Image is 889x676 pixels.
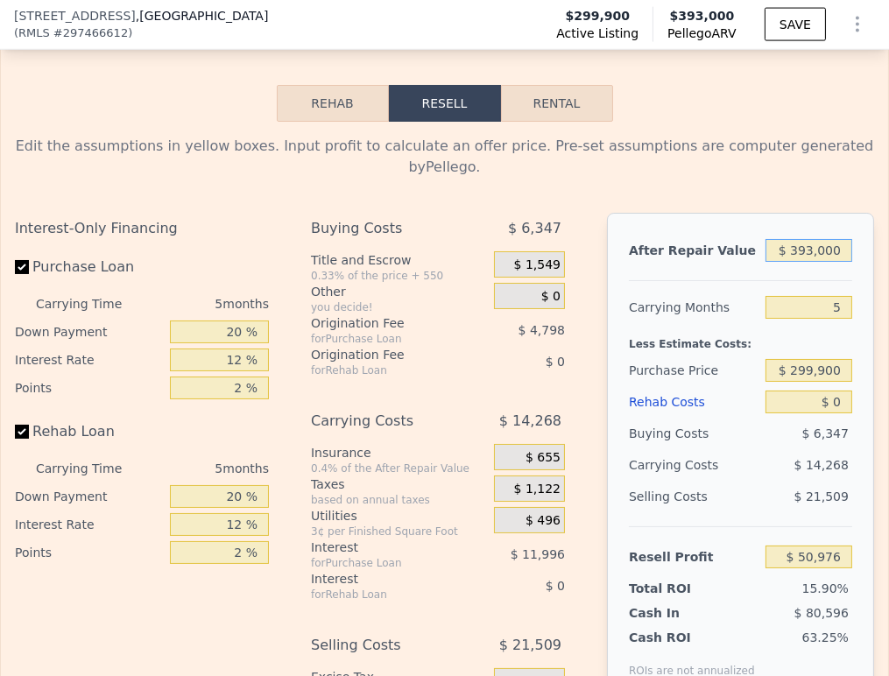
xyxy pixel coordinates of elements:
input: Purchase Loan [15,260,29,274]
span: $ 655 [526,450,561,466]
div: Interest-Only Financing [15,213,269,244]
div: for Purchase Loan [311,332,459,346]
span: Pellego ARV [667,25,737,42]
button: SAVE [765,8,826,41]
div: Origination Fee [311,314,459,332]
div: Resell Profit [629,541,758,573]
div: Cash ROI [629,629,755,646]
div: 0.4% of the After Repair Value [311,461,487,475]
div: 5 months [129,290,269,318]
span: 63.25% [802,630,849,644]
span: $ 1,549 [514,257,561,273]
input: Rehab Loan [15,425,29,439]
div: for Rehab Loan [311,588,459,602]
div: Interest [311,570,459,588]
button: Resell [389,85,501,122]
div: After Repair Value [629,235,758,266]
div: based on annual taxes [311,493,487,507]
div: Buying Costs [311,213,459,244]
div: Points [15,539,163,567]
div: Origination Fee [311,346,459,363]
div: 3¢ per Finished Square Foot [311,525,487,539]
button: Show Options [840,7,875,42]
div: Down Payment [15,318,163,346]
span: $ 14,268 [794,458,849,472]
span: , [GEOGRAPHIC_DATA] [136,7,269,25]
span: $ 80,596 [794,606,849,620]
div: Carrying Months [629,292,758,323]
span: $ 21,509 [499,630,561,661]
div: Carrying Costs [629,449,718,481]
span: $ 0 [546,579,565,593]
button: Rental [501,85,613,122]
span: $ 4,798 [519,323,565,337]
label: Purchase Loan [15,251,163,283]
div: Selling Costs [629,481,758,512]
div: Buying Costs [629,418,758,449]
span: $ 6,347 [802,426,849,440]
span: 15.90% [802,581,849,595]
span: $ 14,268 [499,405,561,437]
div: Interest Rate [15,511,163,539]
div: Other [311,283,487,300]
div: for Rehab Loan [311,363,459,377]
span: $ 21,509 [794,489,849,503]
div: ( ) [14,25,132,42]
span: $ 496 [526,513,561,529]
div: Total ROI [629,580,709,597]
span: $393,000 [670,9,735,23]
button: Rehab [277,85,389,122]
div: Down Payment [15,482,163,511]
div: 0.33% of the price + 550 [311,269,487,283]
div: you decide! [311,300,487,314]
div: Rehab Costs [629,386,758,418]
div: Interest Rate [15,346,163,374]
span: $ 11,996 [511,547,565,561]
div: for Purchase Loan [311,556,459,570]
div: Utilities [311,507,487,525]
div: Selling Costs [311,630,459,661]
span: $ 1,122 [514,482,561,497]
div: Carrying Costs [311,405,459,437]
div: Carrying Time [36,290,122,318]
div: Purchase Price [629,355,758,386]
span: $ 0 [546,355,565,369]
div: Carrying Time [36,454,122,482]
span: RMLS [18,25,50,42]
div: Points [15,374,163,402]
span: # 297466612 [53,25,128,42]
label: Rehab Loan [15,416,163,447]
div: Cash In [629,604,709,622]
div: Edit the assumptions in yellow boxes. Input profit to calculate an offer price. Pre-set assumptio... [15,136,874,178]
span: $299,900 [566,7,631,25]
div: Title and Escrow [311,251,487,269]
span: $ 0 [541,289,561,305]
div: 5 months [129,454,269,482]
div: Insurance [311,444,487,461]
span: [STREET_ADDRESS] [14,7,136,25]
div: Less Estimate Costs: [629,323,852,355]
span: $ 6,347 [508,213,561,244]
div: Taxes [311,475,487,493]
span: Active Listing [556,25,639,42]
div: Interest [311,539,459,556]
